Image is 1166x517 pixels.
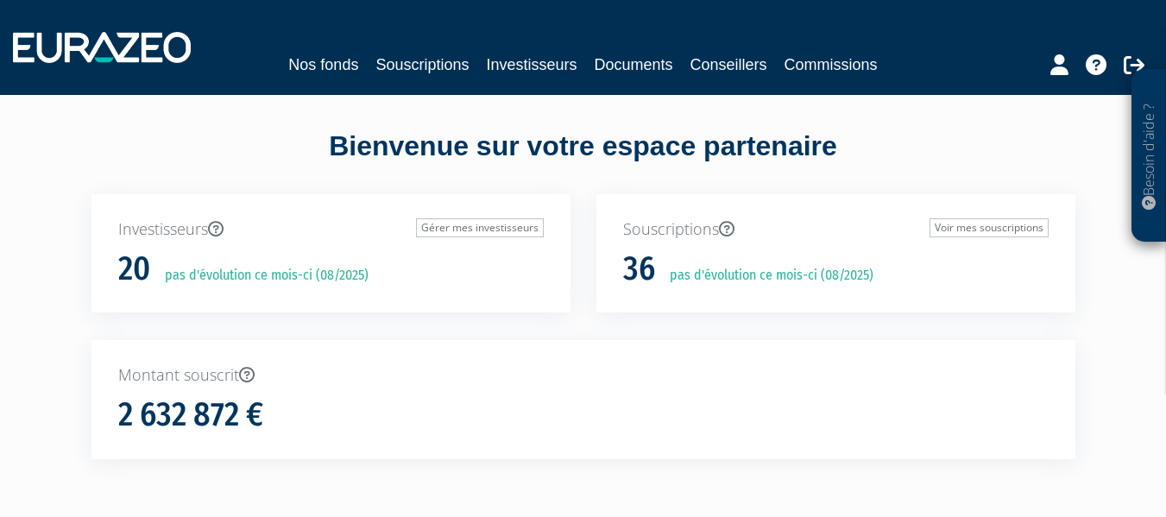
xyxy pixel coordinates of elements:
[79,127,1088,194] div: Bienvenue sur votre espace partenaire
[375,53,469,77] a: Souscriptions
[623,251,655,287] h1: 36
[118,397,263,433] h1: 2 632 872 €
[595,53,673,77] a: Documents
[623,218,1049,241] p: Souscriptions
[658,266,873,286] p: pas d'évolution ce mois-ci (08/2025)
[690,53,767,77] a: Conseillers
[118,251,150,287] h1: 20
[1139,79,1159,234] p: Besoin d'aide ?
[153,266,369,286] p: pas d'évolution ce mois-ci (08/2025)
[785,53,878,77] a: Commissions
[288,53,358,77] a: Nos fonds
[416,218,544,237] a: Gérer mes investisseurs
[118,218,544,241] p: Investisseurs
[13,32,191,63] img: 1732889491-logotype_eurazeo_blanc_rvb.png
[930,218,1049,237] a: Voir mes souscriptions
[118,364,1049,387] p: Montant souscrit
[486,53,577,77] a: Investisseurs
